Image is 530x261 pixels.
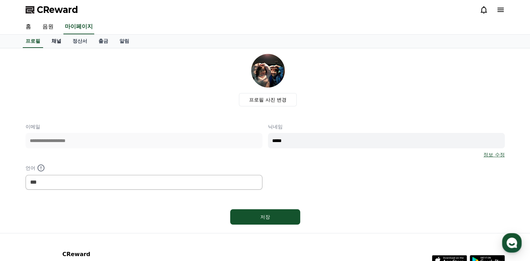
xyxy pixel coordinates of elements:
a: 홈 [20,20,37,34]
a: 홈 [2,203,46,220]
a: 음원 [37,20,59,34]
span: CReward [37,4,78,15]
a: 대화 [46,203,90,220]
a: 정산서 [67,35,93,48]
p: 닉네임 [268,123,505,130]
div: 저장 [244,213,286,220]
a: 정보 수정 [483,151,504,158]
p: 이메일 [26,123,262,130]
a: 알림 [114,35,135,48]
span: 홈 [22,213,26,219]
a: 출금 [93,35,114,48]
a: 마이페이지 [63,20,94,34]
p: CReward [62,250,148,259]
a: 설정 [90,203,135,220]
label: 프로필 사진 변경 [239,93,297,106]
a: 프로필 [23,35,43,48]
span: 대화 [64,214,73,219]
img: profile_image [251,54,285,87]
p: 언어 [26,164,262,172]
button: 저장 [230,209,300,225]
span: 설정 [108,213,117,219]
a: CReward [26,4,78,15]
a: 채널 [46,35,67,48]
